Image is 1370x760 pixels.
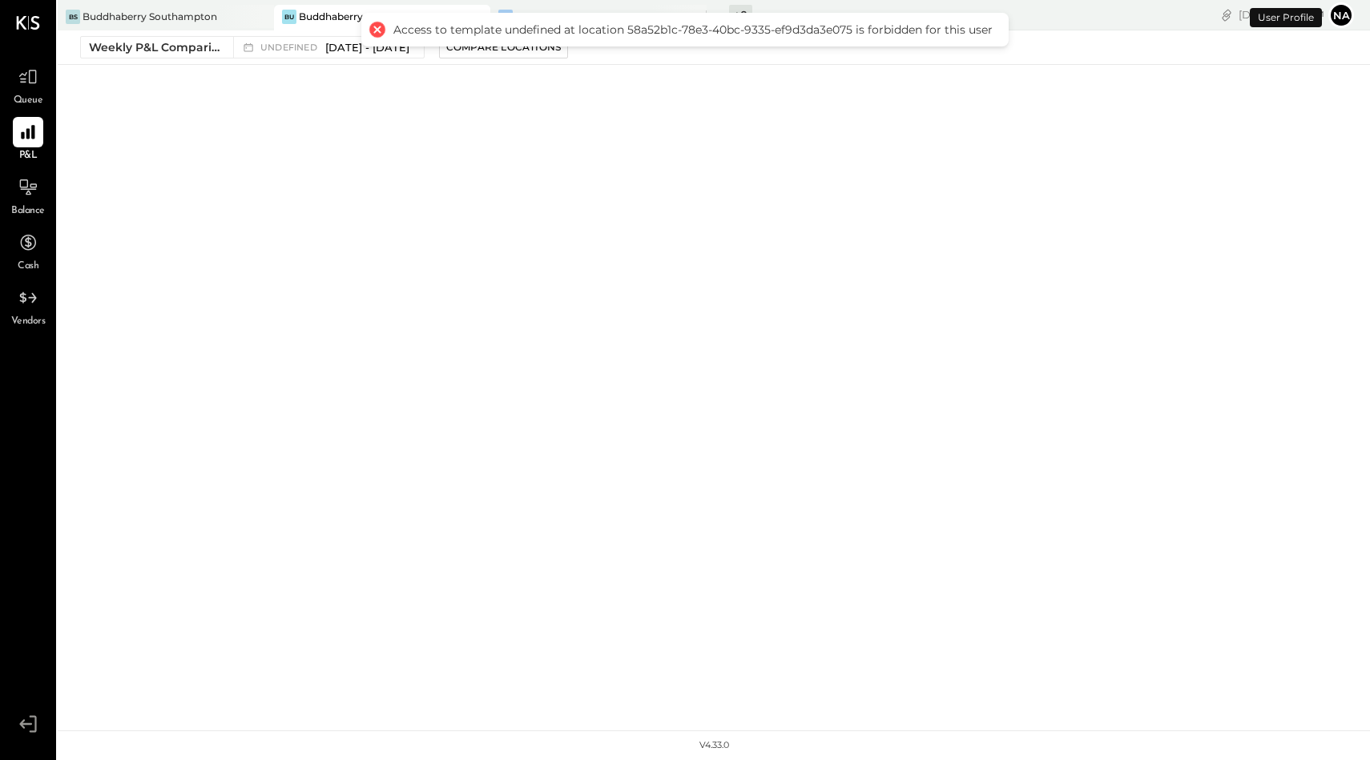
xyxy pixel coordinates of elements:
[1,62,55,108] a: Queue
[1250,8,1322,27] div: User Profile
[393,22,993,37] div: Access to template undefined at location 58a52b1c-78e3-40bc-9335-ef9d3da3e075 is forbidden for th...
[282,10,296,24] div: Bu
[439,36,568,58] button: Compare Locations
[1328,2,1354,28] button: na
[89,39,224,55] div: Weekly P&L Comparison
[66,10,80,24] div: BS
[18,259,38,274] span: Cash
[498,10,513,24] div: BF
[515,10,637,23] div: Buddhaberry Food Truck
[1239,7,1324,22] div: [DATE]
[11,315,46,329] span: Vendors
[699,739,729,752] div: v 4.33.0
[729,5,752,25] div: + 0
[1,283,55,329] a: Vendors
[83,10,217,23] div: Buddhaberry Southampton
[19,149,38,163] span: P&L
[80,36,425,58] button: Weekly P&L Comparison undefined[DATE] - [DATE]
[14,94,43,108] span: Queue
[1,172,55,219] a: Balance
[299,10,363,23] div: Buddhaberry
[11,204,45,219] span: Balance
[1,117,55,163] a: P&L
[1219,6,1235,23] div: copy link
[325,40,409,55] span: [DATE] - [DATE]
[1,227,55,274] a: Cash
[260,43,321,52] span: undefined
[446,40,561,54] div: Compare Locations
